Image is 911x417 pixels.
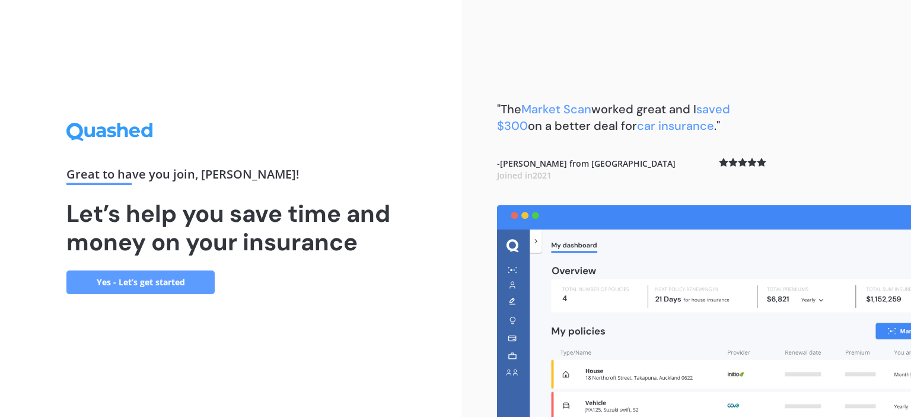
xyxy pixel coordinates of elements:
span: car insurance [637,118,714,133]
h1: Let’s help you save time and money on your insurance [66,199,395,256]
span: Market Scan [521,101,591,117]
img: dashboard.webp [497,205,911,417]
span: Joined in 2021 [497,170,552,181]
b: - [PERSON_NAME] from [GEOGRAPHIC_DATA] [497,158,676,181]
div: Great to have you join , [PERSON_NAME] ! [66,168,395,185]
span: saved $300 [497,101,730,133]
a: Yes - Let’s get started [66,270,215,294]
b: "The worked great and I on a better deal for ." [497,101,730,133]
